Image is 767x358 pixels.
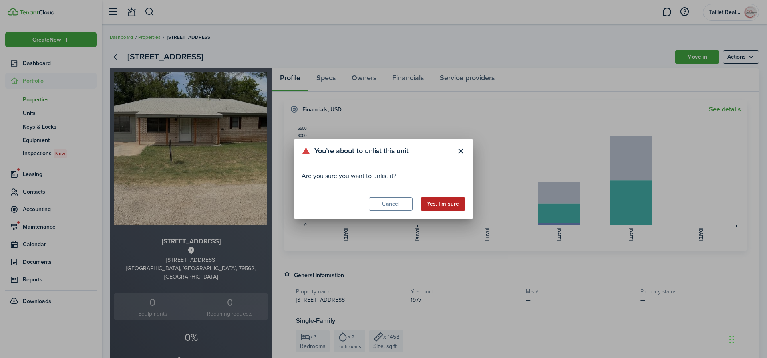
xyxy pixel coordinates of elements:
[421,197,465,211] button: Yes, I’m sure
[302,171,465,181] div: Are you sure you want to unlist it?
[314,146,409,156] span: You’re about to unlist this unit
[454,144,467,158] button: Close modal
[729,328,734,352] div: Drag
[727,320,767,358] iframe: Chat Widget
[369,197,413,211] button: Cancel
